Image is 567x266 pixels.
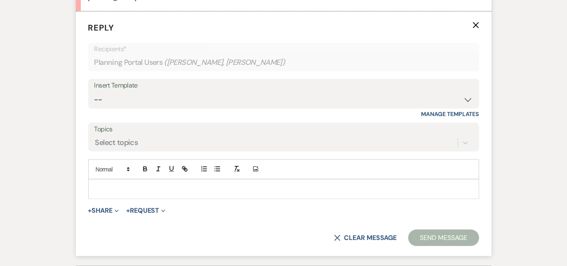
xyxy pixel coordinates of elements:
div: Insert Template [94,80,473,92]
label: Topics [94,123,473,135]
span: + [88,207,92,214]
span: ( [PERSON_NAME], [PERSON_NAME] ) [164,57,285,68]
div: Select topics [95,138,138,149]
span: Reply [88,22,115,33]
button: Send Message [408,230,479,246]
p: Recipients* [94,44,473,55]
span: + [126,207,130,214]
button: Request [126,207,165,214]
button: Clear message [334,235,397,241]
button: Share [88,207,119,214]
div: Planning Portal Users [94,55,473,71]
a: Manage Templates [421,110,479,118]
